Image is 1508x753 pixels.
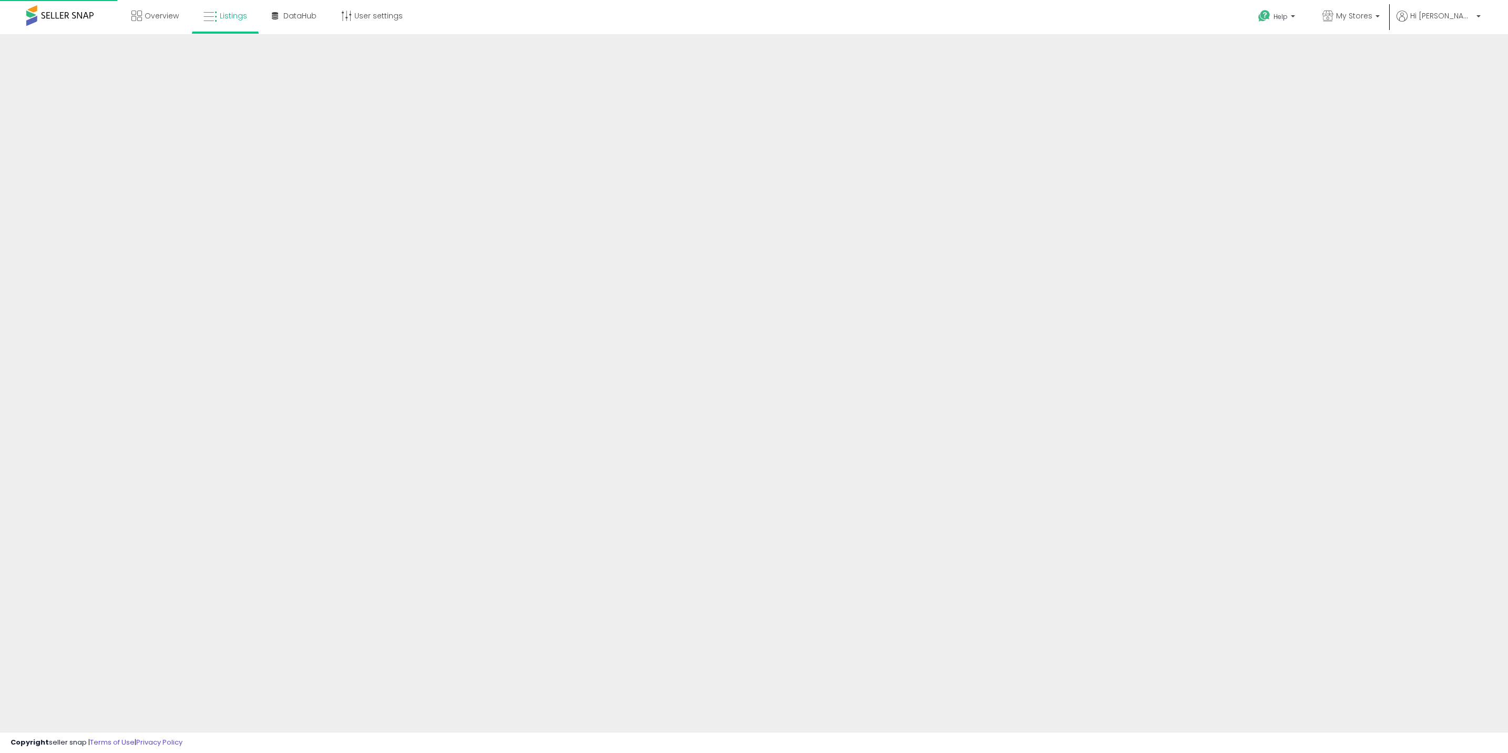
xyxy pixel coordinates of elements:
[220,11,247,21] span: Listings
[1397,11,1481,34] a: Hi [PERSON_NAME]
[1273,12,1288,21] span: Help
[145,11,179,21] span: Overview
[283,11,317,21] span: DataHub
[1336,11,1372,21] span: My Stores
[1250,2,1306,34] a: Help
[1258,9,1271,23] i: Get Help
[1410,11,1473,21] span: Hi [PERSON_NAME]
